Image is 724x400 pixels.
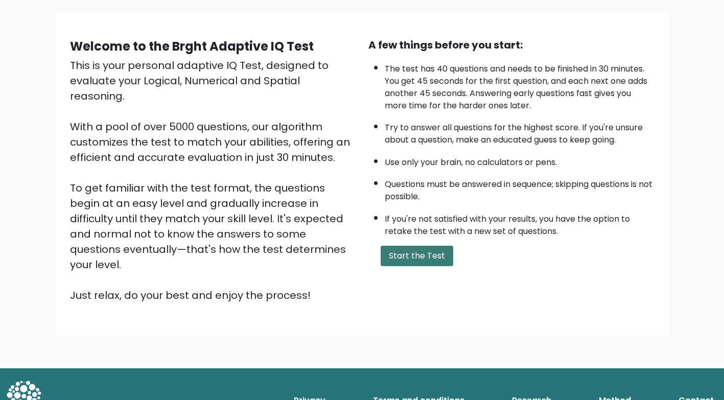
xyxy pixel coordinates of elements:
[385,151,655,169] li: Use only your brain, no calculators or pens.
[70,58,356,303] div: This is your personal adaptive IQ Test, designed to evaluate your Logical, Numerical and Spatial ...
[368,37,655,53] div: A few things before you start:
[385,208,655,238] li: If you're not satisfied with your results, you have the option to retake the test with a new set ...
[385,116,655,146] li: Try to answer all questions for the highest score. If you're unsure about a question, make an edu...
[381,246,453,266] button: Start the Test
[385,58,655,112] li: The test has 40 questions and needs to be finished in 30 minutes. You get 45 seconds for the firs...
[385,173,655,203] li: Questions must be answered in sequence; skipping questions is not possible.
[70,38,314,55] b: Welcome to the Brght Adaptive IQ Test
